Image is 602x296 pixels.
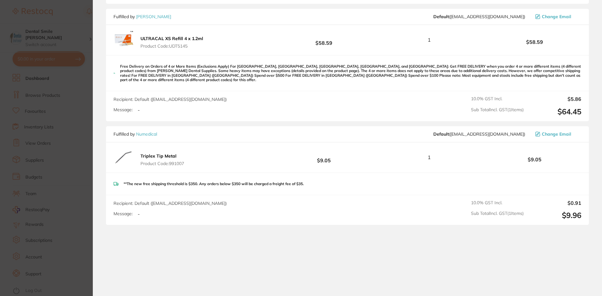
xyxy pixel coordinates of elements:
b: ULTRACAL XS Refill 4 x 1.2ml [140,36,203,41]
p: **The new free shipping threshold is $350. Any orders below $350 will be charged a freight fee of... [124,182,304,186]
b: $9.05 [277,152,371,163]
b: $9.05 [488,157,581,162]
button: Change Email [533,131,581,137]
span: 10.0 % GST Incl. [471,96,524,102]
b: Default [433,131,449,137]
span: 1 [428,37,431,43]
output: $5.86 [529,96,581,102]
span: Recipient: Default ( [EMAIL_ADDRESS][DOMAIN_NAME] ) [114,200,227,206]
span: orders@numedical.com.au [433,132,525,137]
span: Change Email [542,14,571,19]
span: Sub Total Incl. GST ( 1 Items) [471,211,524,220]
span: Sub Total Incl. GST ( 1 Items) [471,107,524,116]
output: $9.96 [529,211,581,220]
p: - [138,211,140,217]
span: Recipient: Default ( [EMAIL_ADDRESS][DOMAIN_NAME] ) [114,96,227,102]
p: Free Delivery on Orders of 4 or More Items (Exclusions Apply) For [GEOGRAPHIC_DATA], [GEOGRAPHIC_... [120,64,581,82]
output: $64.45 [529,107,581,116]
label: Message: [114,211,133,216]
p: - [138,107,140,113]
button: Triplex Tip Metal Product Code:991007 [139,153,186,166]
b: $58.59 [488,39,581,45]
p: Fulfilled by [114,14,171,19]
button: ULTRACAL XS Refill 4 x 1.2ml Product Code:UDT5145 [139,36,205,49]
output: $0.91 [529,200,581,206]
b: Default [433,14,449,19]
label: Message: [114,107,133,112]
span: Product Code: UDT5145 [140,44,203,49]
span: Change Email [542,132,571,137]
span: 10.0 % GST Incl. [471,200,524,206]
p: Fulfilled by [114,132,157,137]
span: Product Code: 991007 [140,161,184,166]
b: $58.59 [277,34,371,46]
b: Triplex Tip Metal [140,153,177,159]
span: save@adamdental.com.au [433,14,525,19]
a: Numedical [136,131,157,137]
img: N240Ync3Zw [114,148,134,168]
button: Change Email [533,14,581,19]
span: 1 [428,154,431,160]
a: [PERSON_NAME] [136,14,171,19]
img: eW4zaGdnaw [114,30,134,50]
